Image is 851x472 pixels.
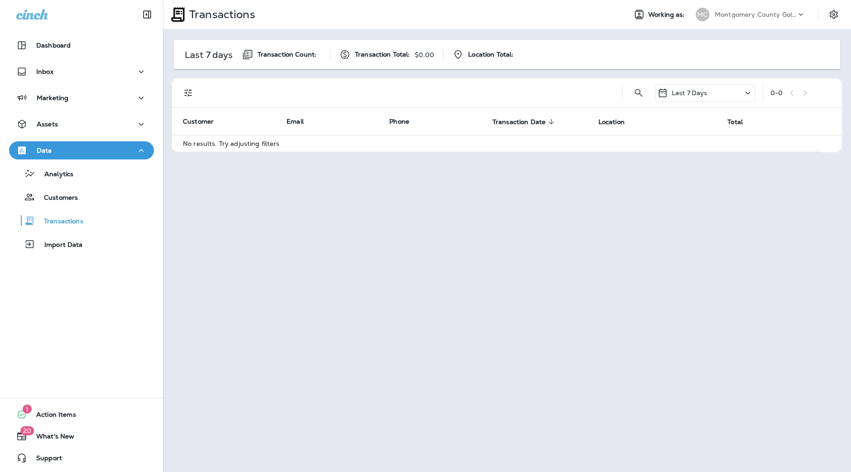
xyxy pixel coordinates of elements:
[696,8,709,21] div: MC
[715,11,796,18] p: Montgomery County Golf ([GEOGRAPHIC_DATA])
[648,11,687,19] span: Working as:
[672,89,708,96] p: Last 7 Days
[36,68,53,75] p: Inbox
[9,36,154,54] button: Dashboard
[37,120,58,128] p: Assets
[35,217,83,226] p: Transactions
[258,51,317,58] span: Transaction Count:
[598,118,636,126] span: Location
[598,118,625,126] span: Location
[37,147,52,154] p: Data
[9,235,154,254] button: Import Data
[415,51,435,58] p: $0.00
[20,426,34,435] span: 20
[9,405,154,424] button: 1Action Items
[179,84,197,102] button: Filters
[468,51,513,58] span: Location Total:
[9,211,154,230] button: Transactions
[9,188,154,207] button: Customers
[9,164,154,183] button: Analytics
[36,42,71,49] p: Dashboard
[9,141,154,159] button: Data
[27,433,74,443] span: What's New
[355,51,410,58] span: Transaction Total:
[172,135,820,152] td: No results. Try adjusting filters
[826,6,842,23] button: Settings
[9,427,154,445] button: 20What's New
[23,405,32,414] span: 1
[37,94,68,101] p: Marketing
[9,63,154,81] button: Inbox
[35,170,73,179] p: Analytics
[9,89,154,107] button: Marketing
[27,411,76,422] span: Action Items
[287,117,304,125] span: Email
[183,117,214,125] span: Customer
[185,51,233,58] p: Last 7 days
[134,5,160,24] button: Collapse Sidebar
[35,194,78,202] p: Customers
[770,89,783,96] div: 0 - 0
[492,118,545,126] span: Transaction Date
[9,115,154,133] button: Assets
[186,8,255,21] p: Transactions
[492,118,557,126] span: Transaction Date
[727,118,743,126] span: Total
[35,241,83,250] p: Import Data
[9,449,154,467] button: Support
[630,84,648,102] button: Search Transactions
[389,117,409,125] span: Phone
[727,118,755,126] span: Total
[27,454,62,465] span: Support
